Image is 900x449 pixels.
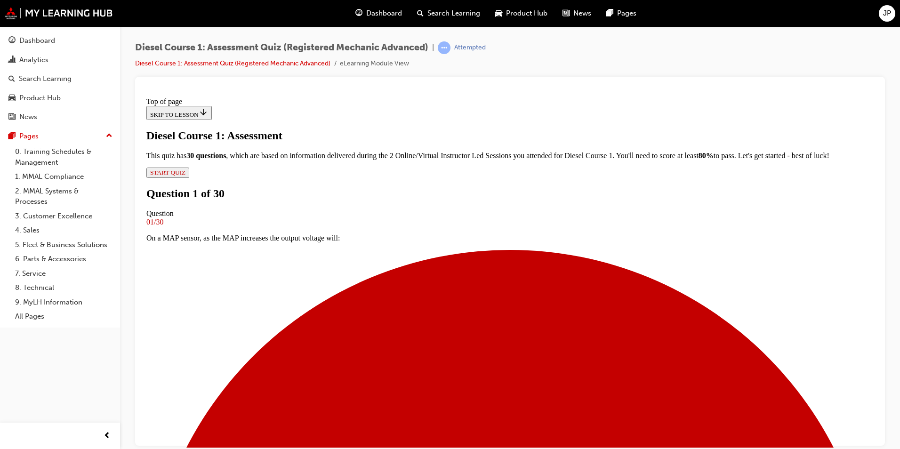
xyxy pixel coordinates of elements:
[11,144,116,169] a: 0. Training Schedules & Management
[19,73,72,84] div: Search Learning
[556,58,571,66] strong: 80%
[427,8,480,19] span: Search Learning
[5,7,113,19] img: mmal
[19,112,37,122] div: News
[135,59,330,67] a: Diesel Course 1: Assessment Quiz (Registered Mechanic Advanced)
[19,93,61,104] div: Product Hub
[4,89,116,107] a: Product Hub
[11,295,116,310] a: 9. MyLH Information
[883,8,891,19] span: JP
[366,8,402,19] span: Dashboard
[432,42,434,53] span: |
[11,252,116,266] a: 6. Parts & Accessories
[11,266,116,281] a: 7. Service
[11,184,116,209] a: 2. MMAL Systems & Processes
[4,128,116,145] button: Pages
[8,37,16,45] span: guage-icon
[599,4,644,23] a: pages-iconPages
[11,169,116,184] a: 1. MMAL Compliance
[555,4,599,23] a: news-iconNews
[8,56,16,64] span: chart-icon
[19,131,39,142] div: Pages
[19,55,48,65] div: Analytics
[488,4,555,23] a: car-iconProduct Hub
[879,5,895,22] button: JP
[8,113,16,121] span: news-icon
[8,75,43,82] span: START QUIZ
[4,140,731,149] p: On a MAP sensor, as the MAP increases the output voltage will:
[4,124,731,133] div: 01/30
[4,108,116,126] a: News
[11,309,116,324] a: All Pages
[106,130,112,142] span: up-icon
[11,209,116,224] a: 3. Customer Excellence
[617,8,636,19] span: Pages
[340,58,409,69] li: eLearning Module View
[4,30,116,128] button: DashboardAnalyticsSearch LearningProduct HubNews
[410,4,488,23] a: search-iconSearch Learning
[135,42,428,53] span: Diesel Course 1: Assessment Quiz (Registered Mechanic Advanced)
[8,17,65,24] span: SKIP TO LESSON
[4,70,116,88] a: Search Learning
[348,4,410,23] a: guage-iconDashboard
[438,41,450,54] span: learningRecordVerb_ATTEMPT-icon
[4,94,731,106] h1: Question 1 of 30
[454,43,486,52] div: Attempted
[11,281,116,295] a: 8. Technical
[8,132,16,141] span: pages-icon
[4,58,731,66] p: This quiz has , which are based on information delivered during the 2 Online/Virtual Instructor L...
[495,8,502,19] span: car-icon
[4,51,116,69] a: Analytics
[44,58,83,66] strong: 30 questions
[562,8,570,19] span: news-icon
[4,36,731,48] div: Diesel Course 1: Assessment
[4,12,69,26] button: SKIP TO LESSON
[104,430,111,442] span: prev-icon
[355,8,362,19] span: guage-icon
[4,4,731,12] div: Top of page
[4,32,116,49] a: Dashboard
[606,8,613,19] span: pages-icon
[19,35,55,46] div: Dashboard
[506,8,547,19] span: Product Hub
[8,75,15,83] span: search-icon
[4,116,731,124] div: Question
[573,8,591,19] span: News
[8,94,16,103] span: car-icon
[11,238,116,252] a: 5. Fleet & Business Solutions
[417,8,424,19] span: search-icon
[11,223,116,238] a: 4. Sales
